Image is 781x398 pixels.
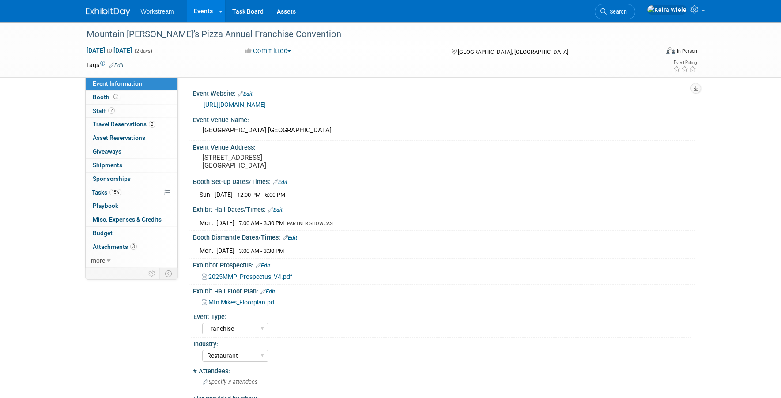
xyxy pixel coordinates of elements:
span: Booth [93,94,120,101]
div: Exhibit Hall Floor Plan: [193,285,695,296]
a: 2025MMP_Prospectus_V4.pdf [202,273,292,280]
a: Edit [273,179,287,185]
a: Search [595,4,635,19]
div: Booth Dismantle Dates/Times: [193,231,695,242]
span: Booth not reserved yet [112,94,120,100]
a: Asset Reservations [86,131,177,145]
a: [URL][DOMAIN_NAME] [204,101,266,108]
td: Mon. [200,246,216,255]
span: Giveaways [93,148,121,155]
span: 3:00 AM - 3:30 PM [239,248,284,254]
a: Edit [256,263,270,269]
a: Event Information [86,77,177,90]
a: Booth [86,91,177,104]
span: Search [607,8,627,15]
span: PARTNER SHOWCASE [287,221,335,226]
td: Tags [86,60,124,69]
a: Misc. Expenses & Credits [86,213,177,226]
div: # Attendees: [193,364,695,375]
a: Edit [238,91,253,97]
span: 3 [130,243,137,250]
span: (2 days) [134,48,152,54]
a: Mtn Mikes_Floorplan.pdf [202,299,276,306]
span: 7:00 AM - 3:30 PM [239,220,284,226]
span: Tasks [92,189,121,196]
a: Shipments [86,159,177,172]
span: 15% [109,189,121,195]
div: Event Website: [193,87,695,98]
div: Exhibit Hall Dates/Times: [193,203,695,214]
a: Tasks15% [86,186,177,199]
div: Event Venue Name: [193,113,695,124]
span: 12:00 PM - 5:00 PM [237,191,285,198]
td: [DATE] [215,190,233,199]
span: Sponsorships [93,175,131,182]
span: Specify # attendees [203,379,257,385]
div: In-Person [676,48,697,54]
img: Keira Wiele [647,5,687,15]
a: Edit [260,289,275,295]
button: Committed [242,46,294,56]
td: Toggle Event Tabs [159,268,177,279]
a: Playbook [86,199,177,213]
a: Budget [86,227,177,240]
div: Event Venue Address: [193,141,695,152]
a: more [86,254,177,267]
span: Misc. Expenses & Credits [93,216,162,223]
td: Sun. [200,190,215,199]
div: [GEOGRAPHIC_DATA] [GEOGRAPHIC_DATA] [200,124,689,137]
span: Travel Reservations [93,120,155,128]
div: Mountain [PERSON_NAME]’s Pizza Annual Franchise Convention [83,26,645,42]
img: ExhibitDay [86,8,130,16]
span: Playbook [93,202,118,209]
span: 2 [149,121,155,128]
div: Exhibitor Prospectus: [193,259,695,270]
img: Format-Inperson.png [666,47,675,54]
span: to [105,47,113,54]
td: [DATE] [216,218,234,227]
a: Staff2 [86,105,177,118]
a: Edit [268,207,283,213]
td: Mon. [200,218,216,227]
div: Event Format [607,46,698,59]
span: Mtn Mikes_Floorplan.pdf [208,299,276,306]
a: Sponsorships [86,173,177,186]
a: Attachments3 [86,240,177,254]
td: Personalize Event Tab Strip [144,268,160,279]
span: more [91,257,105,264]
span: Event Information [93,80,142,87]
span: 2025MMP_Prospectus_V4.pdf [208,273,292,280]
span: Budget [93,229,113,237]
td: [DATE] [216,246,234,255]
div: Event Type: [193,310,691,321]
div: Booth Set-up Dates/Times: [193,175,695,187]
span: Asset Reservations [93,134,145,141]
span: 2 [108,107,115,114]
span: Attachments [93,243,137,250]
div: Industry: [193,338,691,349]
span: [DATE] [DATE] [86,46,132,54]
a: Edit [283,235,297,241]
a: Travel Reservations2 [86,118,177,131]
a: Edit [109,62,124,68]
div: Event Rating [673,60,697,65]
a: Giveaways [86,145,177,158]
span: Workstream [141,8,174,15]
pre: [STREET_ADDRESS] [GEOGRAPHIC_DATA] [203,154,392,169]
span: Shipments [93,161,122,169]
span: Staff [93,107,115,114]
span: [GEOGRAPHIC_DATA], [GEOGRAPHIC_DATA] [458,49,568,55]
